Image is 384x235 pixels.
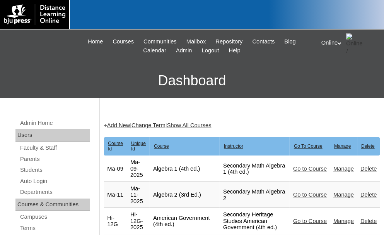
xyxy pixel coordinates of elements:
a: Communities [140,37,181,46]
a: Manage [333,192,354,198]
a: Delete [360,218,377,224]
a: Mailbox [183,37,210,46]
td: Secondary Math Algebra 1 (4th ed.) [220,156,290,182]
span: Admin [176,46,192,55]
u: Go To Course [294,143,323,149]
a: Help [225,46,244,55]
a: Calendar [139,46,170,55]
td: Ma-09-2025 [127,156,150,182]
td: Ma-09 [104,156,127,182]
a: Parents [19,154,90,164]
a: Admin [172,46,196,55]
span: Blog [284,37,295,46]
a: Terms [19,223,90,233]
a: Blog [280,37,299,46]
a: Go to Course [293,192,327,198]
span: Help [229,46,240,55]
a: Faculty & Staff [19,143,90,153]
td: Hi-12G-2025 [127,208,150,234]
a: Manage [333,166,354,172]
a: Auto Login [19,176,90,186]
td: Ma-11 [104,182,127,208]
a: Manage [333,218,354,224]
a: Home [84,37,107,46]
span: Logout [202,46,219,55]
u: Unique Id [131,141,146,152]
a: Students [19,165,90,175]
td: Ma-11-2025 [127,182,150,208]
td: Algebra 2 (3rd Ed.) [150,182,220,208]
span: Home [88,37,103,46]
img: logo-white.png [4,4,65,25]
img: Online / Instructor [346,33,365,53]
a: Repository [212,37,246,46]
u: Course Id [108,141,123,152]
span: Contacts [252,37,275,46]
a: Departments [19,187,90,197]
span: Mailbox [186,37,206,46]
u: Manage [334,143,351,149]
u: Instructor [224,143,243,149]
a: Admin Home [19,118,90,128]
td: Hi-12G [104,208,127,234]
td: Algebra 1 (4th ed.) [150,156,220,182]
a: Campuses [19,212,90,222]
a: Go to Course [293,218,327,224]
a: Courses [109,37,138,46]
div: Users [15,129,90,142]
div: Online [321,33,376,53]
a: Contacts [248,37,278,46]
a: Show All Courses [167,122,212,128]
span: Calendar [143,46,166,55]
a: Change Term [131,122,166,128]
div: Courses & Communities [15,199,90,211]
td: Secondary Heritage Studies American Government (4th ed.) [220,208,290,234]
a: Add New [107,122,130,128]
a: Delete [360,166,377,172]
u: Delete [361,143,375,149]
div: + | | [104,121,376,130]
span: Repository [215,37,242,46]
a: Logout [198,46,223,55]
h3: Dashboard [4,63,380,98]
span: Communities [143,37,177,46]
td: American Government (4th ed.) [150,208,220,234]
u: Course [154,143,169,149]
a: Delete [360,192,377,198]
a: Go to Course [293,166,327,172]
span: Courses [113,37,134,46]
td: Secondary Math Algebra 2 [220,182,290,208]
